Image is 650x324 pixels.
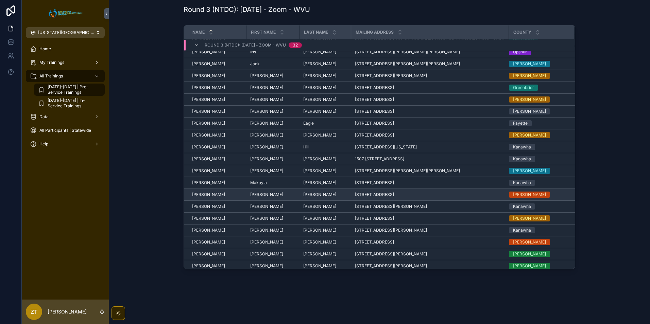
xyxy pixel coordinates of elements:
[303,132,347,138] a: [PERSON_NAME]
[303,228,336,233] span: [PERSON_NAME]
[355,85,394,90] span: [STREET_ADDRESS]
[509,132,566,138] a: [PERSON_NAME]
[250,73,283,78] span: [PERSON_NAME]
[303,239,347,245] a: [PERSON_NAME]
[509,203,566,210] a: Kanawha
[250,109,283,114] span: [PERSON_NAME]
[303,168,347,174] a: [PERSON_NAME]
[250,49,295,55] a: Iris
[192,192,242,197] a: [PERSON_NAME]
[355,109,394,114] span: [STREET_ADDRESS]
[303,216,347,221] a: [PERSON_NAME]
[355,228,504,233] a: [STREET_ADDRESS][PERSON_NAME]
[355,239,394,245] span: [STREET_ADDRESS]
[355,251,504,257] a: [STREET_ADDRESS][PERSON_NAME]
[303,121,347,126] a: Eagle
[513,49,527,55] div: Upshur
[355,109,504,114] a: [STREET_ADDRESS]
[250,73,295,78] a: [PERSON_NAME]
[250,263,283,269] span: [PERSON_NAME]
[355,156,404,162] span: 1507 [STREET_ADDRESS]
[192,251,242,257] a: [PERSON_NAME]
[509,227,566,233] a: Kanawha
[303,204,336,209] span: [PERSON_NAME]
[509,263,566,269] a: [PERSON_NAME]
[26,138,105,150] a: Help
[250,49,256,55] span: Iris
[192,109,242,114] a: [PERSON_NAME]
[355,251,427,257] span: [STREET_ADDRESS][PERSON_NAME]
[513,96,546,103] div: [PERSON_NAME]
[303,73,347,78] a: [PERSON_NAME]
[355,121,394,126] span: [STREET_ADDRESS]
[250,239,295,245] a: [PERSON_NAME]
[303,97,347,102] a: [PERSON_NAME]
[513,132,546,138] div: [PERSON_NAME]
[48,308,87,315] p: [PERSON_NAME]
[303,49,336,55] span: [PERSON_NAME]
[356,30,394,35] span: Mailing Address
[355,204,427,209] span: [STREET_ADDRESS][PERSON_NAME]
[303,121,314,126] span: Eagle
[509,120,566,126] a: Fayette
[192,263,225,269] span: [PERSON_NAME]
[192,204,242,209] a: [PERSON_NAME]
[513,227,531,233] div: Kanawha
[250,109,295,114] a: [PERSON_NAME]
[192,144,242,150] a: [PERSON_NAME]
[513,108,546,114] div: [PERSON_NAME]
[303,144,309,150] span: Hill
[355,97,394,102] span: [STREET_ADDRESS]
[26,70,105,82] a: All Trainings
[251,30,276,35] span: First Name
[303,156,336,162] span: [PERSON_NAME]
[250,228,283,233] span: [PERSON_NAME]
[513,61,546,67] div: [PERSON_NAME]
[192,180,242,185] a: [PERSON_NAME]
[26,27,105,38] button: [US_STATE][GEOGRAPHIC_DATA]
[509,144,566,150] a: Kanawha
[250,228,295,233] a: [PERSON_NAME]
[26,43,105,55] a: Home
[250,156,283,162] span: [PERSON_NAME]
[509,239,566,245] a: [PERSON_NAME]
[39,73,63,79] span: All Trainings
[355,121,504,126] a: [STREET_ADDRESS]
[509,96,566,103] a: [PERSON_NAME]
[192,49,225,55] span: [PERSON_NAME]
[192,239,225,245] span: [PERSON_NAME]
[303,109,336,114] span: [PERSON_NAME]
[303,85,336,90] span: [PERSON_NAME]
[192,73,225,78] span: [PERSON_NAME]
[293,42,298,48] div: 32
[355,263,427,269] span: [STREET_ADDRESS][PERSON_NAME]
[192,30,205,35] span: Name
[192,239,242,245] a: [PERSON_NAME]
[355,156,504,162] a: 1507 [STREET_ADDRESS]
[250,168,283,174] span: [PERSON_NAME]
[355,192,504,197] a: [STREET_ADDRESS]
[303,180,336,185] span: [PERSON_NAME]
[250,132,283,138] span: [PERSON_NAME]
[355,132,394,138] span: [STREET_ADDRESS]
[355,61,504,67] a: [STREET_ADDRESS][PERSON_NAME][PERSON_NAME]
[39,114,49,120] span: Data
[192,192,225,197] span: [PERSON_NAME]
[205,42,286,48] span: Round 3 (NTDC): [DATE] - Zoom - WVU
[303,61,347,67] a: [PERSON_NAME]
[47,8,84,19] img: App logo
[355,239,504,245] a: [STREET_ADDRESS]
[22,38,109,159] div: scrollable content
[250,263,295,269] a: [PERSON_NAME]
[355,49,504,55] a: [STREET_ADDRESS][PERSON_NAME][PERSON_NAME]
[304,30,328,35] span: Last Name
[509,73,566,79] a: [PERSON_NAME]
[26,124,105,137] a: All Participants | Statewide
[303,144,347,150] a: Hill
[38,30,95,35] span: [US_STATE][GEOGRAPHIC_DATA]
[192,73,242,78] a: [PERSON_NAME]
[250,85,283,90] span: [PERSON_NAME]
[509,180,566,186] a: Kanawha
[192,204,225,209] span: [PERSON_NAME]
[250,132,295,138] a: [PERSON_NAME]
